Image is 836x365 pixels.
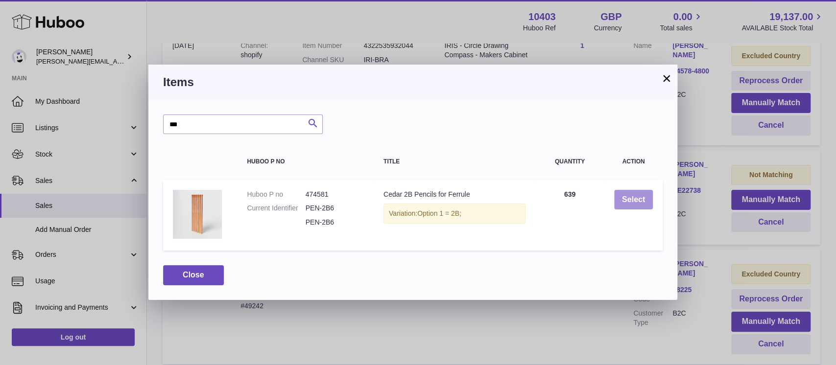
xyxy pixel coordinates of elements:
th: Title [374,149,535,175]
div: Variation: [383,204,525,224]
dd: 474581 [306,190,364,199]
dt: Current Identifier [247,204,305,213]
h3: Items [163,74,663,90]
button: Close [163,265,224,285]
span: Close [183,271,204,279]
dd: PEN-2B6 [306,204,364,213]
th: Quantity [535,149,604,175]
button: Select [614,190,653,210]
dt: Huboo P no [247,190,305,199]
div: Cedar 2B Pencils for Ferrule [383,190,525,199]
button: × [661,72,672,84]
th: Action [604,149,663,175]
td: 639 [535,180,604,251]
img: Cedar 2B Pencils for Ferrule [173,190,222,239]
dd: PEN-2B6 [306,218,364,227]
span: Option 1 = 2B; [417,209,461,217]
th: Huboo P no [237,149,374,175]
